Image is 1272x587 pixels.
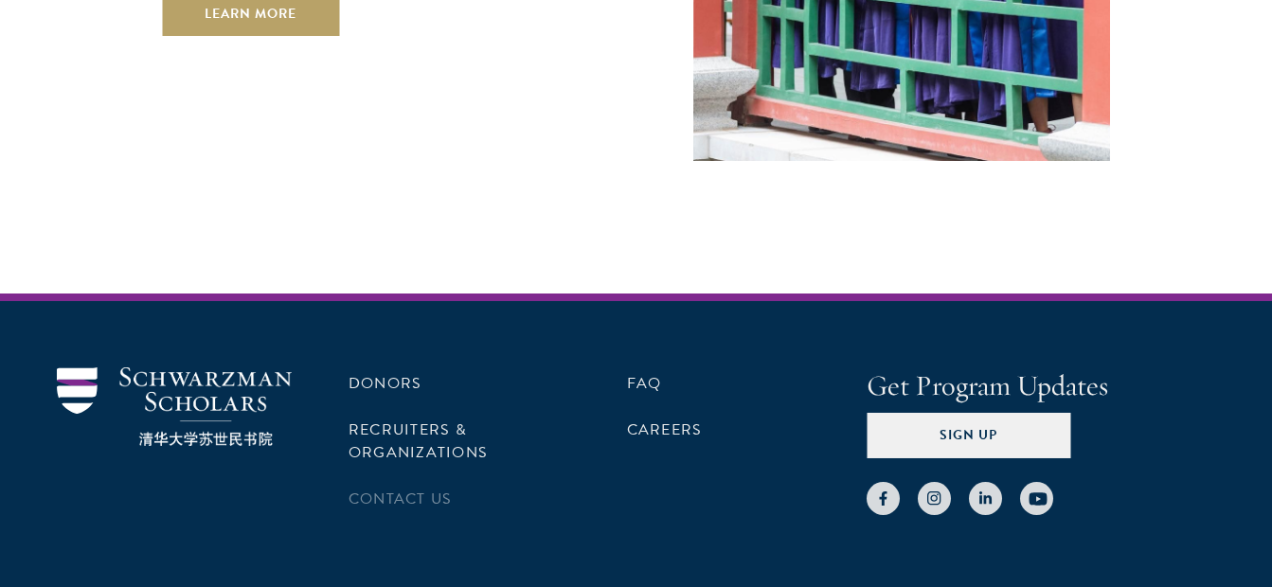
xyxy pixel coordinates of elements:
a: Donors [349,372,421,395]
a: Recruiters & Organizations [349,418,488,464]
h4: Get Program Updates [867,367,1215,405]
a: Careers [627,418,703,441]
button: Sign Up [867,413,1070,458]
a: Contact Us [349,488,452,510]
a: FAQ [627,372,662,395]
img: Schwarzman Scholars [57,367,292,446]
